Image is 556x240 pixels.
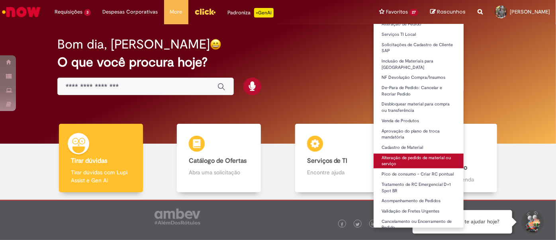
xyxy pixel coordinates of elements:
[189,157,247,165] b: Catálogo de Ofertas
[373,24,464,228] ul: Favoritos
[71,168,131,184] p: Tirar dúvidas com Lupi Assist e Gen Ai
[374,117,464,125] a: Venda de Produtos
[160,124,278,193] a: Catálogo de Ofertas Abra uma solicitação
[437,8,466,16] span: Rascunhos
[57,37,210,51] h2: Bom dia, [PERSON_NAME]
[510,8,550,15] span: [PERSON_NAME]
[520,210,544,234] button: Iniciar Conversa de Suporte
[307,157,348,165] b: Serviços de TI
[210,39,221,50] img: happy-face.png
[42,124,160,193] a: Tirar dúvidas Tirar dúvidas com Lupi Assist e Gen Ai
[409,9,418,16] span: 27
[1,4,42,20] img: ServiceNow
[374,30,464,39] a: Serviços TI Local
[57,55,499,69] h2: O que você procura hoje?
[372,222,376,227] img: logo_footer_linkedin.png
[374,41,464,55] a: Solicitações de Cadastro de Cliente SAP
[386,8,408,16] span: Favoritos
[374,73,464,82] a: NF Devolução Compra/Insumos
[374,143,464,152] a: Cadastro de Material
[189,168,249,176] p: Abra uma solicitação
[155,209,200,224] img: logo_footer_ambev_rotulo_gray.png
[374,170,464,179] a: Pico de consumo - Criar RC pontual
[340,222,344,226] img: logo_footer_facebook.png
[374,57,464,72] a: Inclusão de Materiais para [GEOGRAPHIC_DATA]
[374,100,464,115] a: Desbloquear material para compra ou transferência
[430,8,466,16] a: Rascunhos
[413,210,512,234] div: Oi, como posso te ajudar hoje?
[374,180,464,195] a: Tratamento de RC Emergencial D+1 Spot BR
[374,154,464,168] a: Alteração de pedido de material ou serviço
[374,207,464,216] a: Validação de Fretes Urgentes
[307,168,367,176] p: Encontre ajuda
[71,157,107,165] b: Tirar dúvidas
[356,222,360,226] img: logo_footer_twitter.png
[374,197,464,205] a: Acompanhamento de Pedidos
[254,8,274,18] p: +GenAi
[374,20,464,29] a: Alteração de Pedido
[374,84,464,98] a: De-Para de Pedido: Cancelar e Recriar Pedido
[374,127,464,142] a: Aprovação do plano de troca mandatória
[228,8,274,18] div: Padroniza
[374,217,464,232] a: Cancelamento ou Encerramento de Pedido
[55,8,82,16] span: Requisições
[278,124,396,193] a: Serviços de TI Encontre ajuda
[170,8,182,16] span: More
[103,8,158,16] span: Despesas Corporativas
[84,9,91,16] span: 3
[194,6,216,18] img: click_logo_yellow_360x200.png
